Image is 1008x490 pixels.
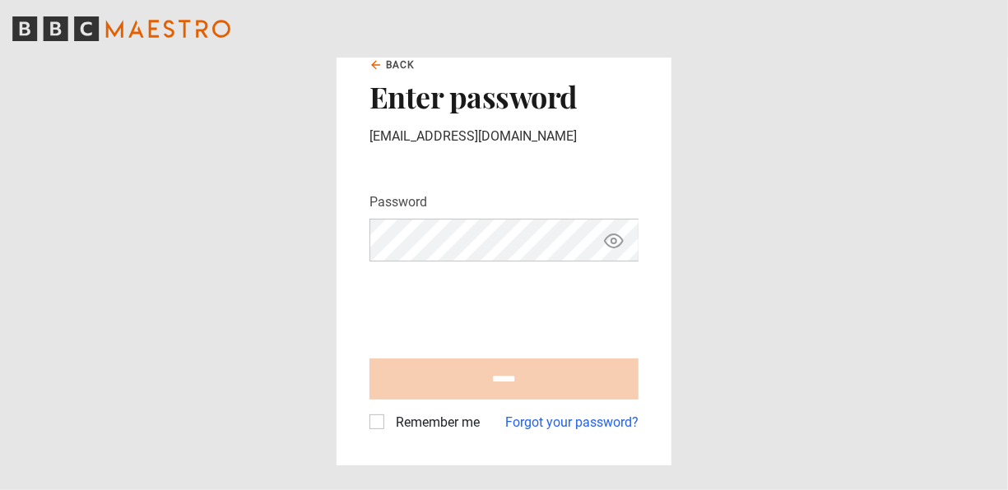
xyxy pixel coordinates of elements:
[505,413,639,432] a: Forgot your password?
[369,127,639,146] p: [EMAIL_ADDRESS][DOMAIN_NAME]
[369,192,427,212] label: Password
[369,58,416,72] a: Back
[369,275,620,339] iframe: reCAPTCHA
[389,413,480,432] label: Remember me
[12,16,230,41] svg: BBC Maestro
[600,226,628,255] button: Show password
[386,58,416,72] span: Back
[369,79,639,113] h2: Enter password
